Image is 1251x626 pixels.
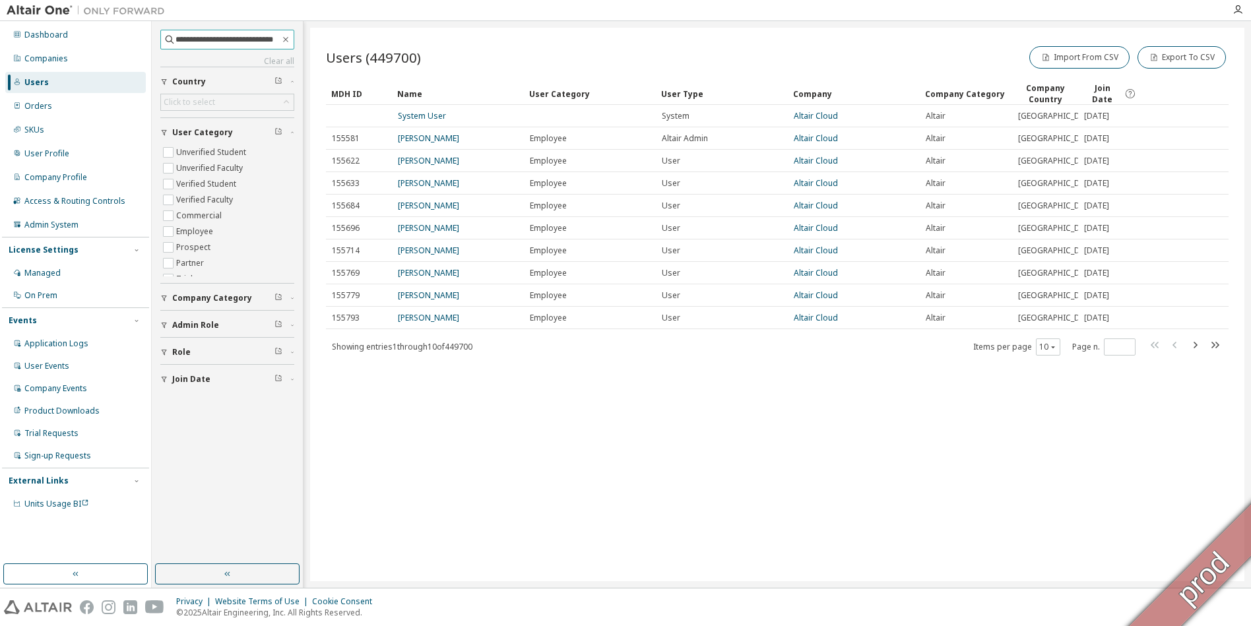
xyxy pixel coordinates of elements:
[1018,133,1097,144] span: [GEOGRAPHIC_DATA]
[926,313,946,323] span: Altair
[172,347,191,358] span: Role
[24,172,87,183] div: Company Profile
[172,77,206,87] span: Country
[176,255,207,271] label: Partner
[530,313,567,323] span: Employee
[274,77,282,87] span: Clear filter
[176,271,195,287] label: Trial
[24,338,88,349] div: Application Logs
[794,133,838,144] a: Altair Cloud
[1084,178,1109,189] span: [DATE]
[24,406,100,416] div: Product Downloads
[1029,46,1130,69] button: Import From CSV
[176,144,249,160] label: Unverified Student
[24,451,91,461] div: Sign-up Requests
[172,374,210,385] span: Join Date
[24,77,49,88] div: Users
[926,290,946,301] span: Altair
[926,201,946,211] span: Altair
[1072,338,1136,356] span: Page n.
[176,607,380,618] p: © 2025 Altair Engineering, Inc. All Rights Reserved.
[1018,313,1097,323] span: [GEOGRAPHIC_DATA]
[102,600,115,614] img: instagram.svg
[172,293,252,303] span: Company Category
[926,111,946,121] span: Altair
[398,155,459,166] a: [PERSON_NAME]
[530,290,567,301] span: Employee
[176,192,236,208] label: Verified Faculty
[24,361,69,371] div: User Events
[1084,111,1109,121] span: [DATE]
[530,156,567,166] span: Employee
[398,222,459,234] a: [PERSON_NAME]
[794,222,838,234] a: Altair Cloud
[794,267,838,278] a: Altair Cloud
[24,268,61,278] div: Managed
[1018,245,1097,256] span: [GEOGRAPHIC_DATA]
[9,315,37,326] div: Events
[1018,223,1097,234] span: [GEOGRAPHIC_DATA]
[176,160,245,176] label: Unverified Faculty
[662,290,680,301] span: User
[274,347,282,358] span: Clear filter
[530,201,567,211] span: Employee
[24,30,68,40] div: Dashboard
[312,596,380,607] div: Cookie Consent
[332,313,360,323] span: 155793
[662,268,680,278] span: User
[80,600,94,614] img: facebook.svg
[161,94,294,110] div: Click to select
[925,83,1007,104] div: Company Category
[1124,88,1136,100] svg: Date when the user was first added or directly signed up. If the user was deleted and later re-ad...
[160,338,294,367] button: Role
[24,428,79,439] div: Trial Requests
[326,48,421,67] span: Users (449700)
[662,245,680,256] span: User
[926,133,946,144] span: Altair
[793,83,914,104] div: Company
[1084,245,1109,256] span: [DATE]
[794,155,838,166] a: Altair Cloud
[332,290,360,301] span: 155779
[332,223,360,234] span: 155696
[794,245,838,256] a: Altair Cloud
[1084,156,1109,166] span: [DATE]
[926,268,946,278] span: Altair
[215,596,312,607] div: Website Terms of Use
[662,223,680,234] span: User
[662,156,680,166] span: User
[973,338,1060,356] span: Items per page
[176,596,215,607] div: Privacy
[160,284,294,313] button: Company Category
[661,83,783,104] div: User Type
[662,313,680,323] span: User
[160,118,294,147] button: User Category
[176,208,224,224] label: Commercial
[24,101,52,111] div: Orders
[398,133,459,144] a: [PERSON_NAME]
[1084,268,1109,278] span: [DATE]
[662,178,680,189] span: User
[1084,313,1109,323] span: [DATE]
[332,245,360,256] span: 155714
[160,56,294,67] a: Clear all
[1018,268,1097,278] span: [GEOGRAPHIC_DATA]
[530,245,567,256] span: Employee
[1018,290,1097,301] span: [GEOGRAPHIC_DATA]
[398,177,459,189] a: [PERSON_NAME]
[332,156,360,166] span: 155622
[1018,201,1097,211] span: [GEOGRAPHIC_DATA]
[1084,201,1109,211] span: [DATE]
[926,178,946,189] span: Altair
[530,133,567,144] span: Employee
[926,245,946,256] span: Altair
[662,133,708,144] span: Altair Admin
[398,200,459,211] a: [PERSON_NAME]
[1018,178,1097,189] span: [GEOGRAPHIC_DATA]
[331,83,387,104] div: MDH ID
[24,498,89,509] span: Units Usage BI
[1039,342,1057,352] button: 10
[176,224,216,239] label: Employee
[926,223,946,234] span: Altair
[24,125,44,135] div: SKUs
